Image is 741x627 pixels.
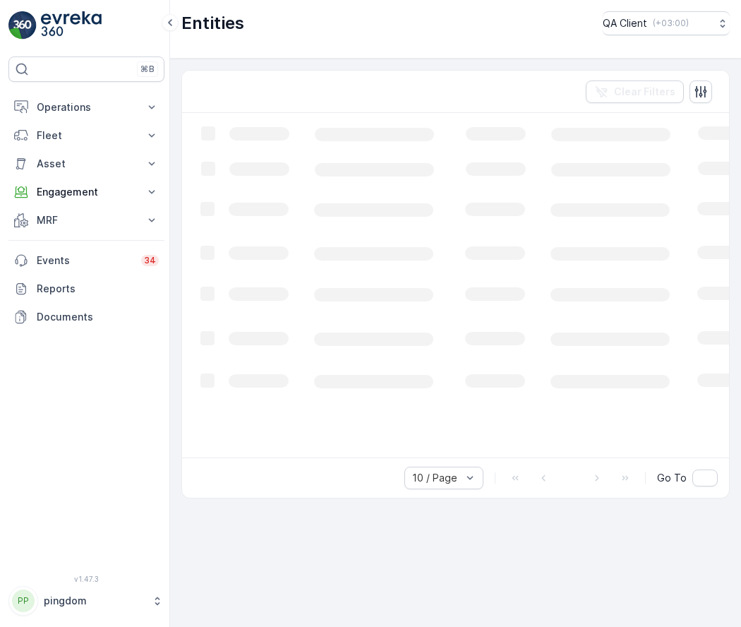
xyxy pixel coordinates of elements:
[37,213,136,227] p: MRF
[144,255,156,266] p: 34
[8,206,164,234] button: MRF
[37,129,136,143] p: Fleet
[12,590,35,612] div: PP
[8,275,164,303] a: Reports
[37,157,136,171] p: Asset
[37,100,136,114] p: Operations
[603,16,647,30] p: QA Client
[8,178,164,206] button: Engagement
[37,282,159,296] p: Reports
[181,12,244,35] p: Entities
[8,11,37,40] img: logo
[657,471,687,485] span: Go To
[140,64,155,75] p: ⌘B
[8,121,164,150] button: Fleet
[614,85,675,99] p: Clear Filters
[8,586,164,616] button: PPpingdom
[8,93,164,121] button: Operations
[37,185,136,199] p: Engagement
[44,594,145,608] p: pingdom
[37,310,159,324] p: Documents
[8,575,164,583] span: v 1.47.3
[586,80,684,103] button: Clear Filters
[8,246,164,275] a: Events34
[8,303,164,331] a: Documents
[653,18,689,29] p: ( +03:00 )
[41,11,102,40] img: logo_light-DOdMpM7g.png
[8,150,164,178] button: Asset
[603,11,730,35] button: QA Client(+03:00)
[37,253,133,268] p: Events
